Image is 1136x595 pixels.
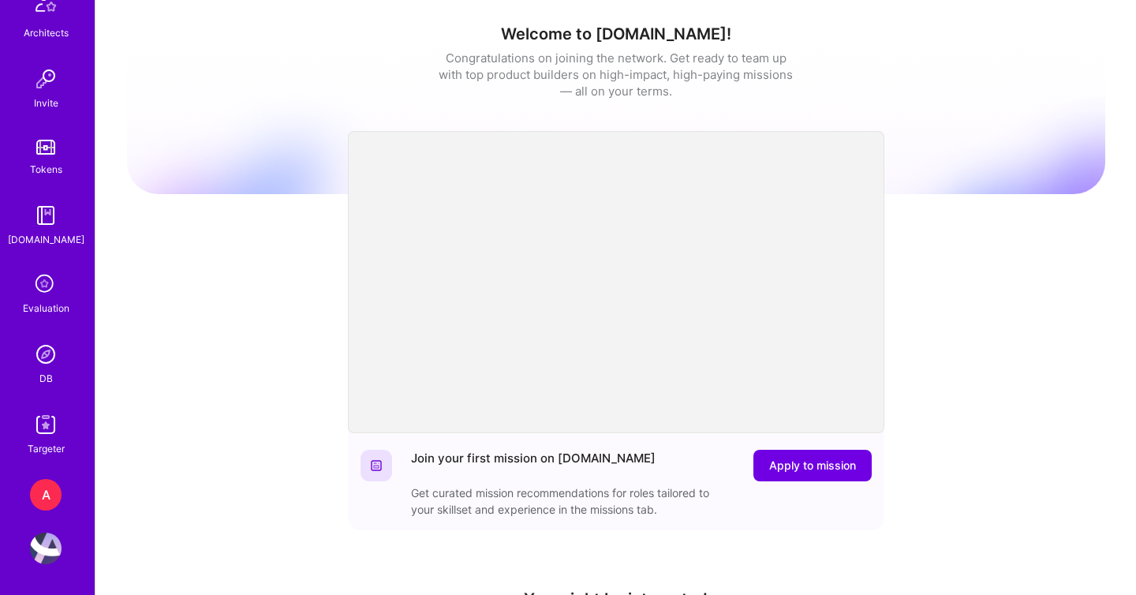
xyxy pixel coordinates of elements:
div: Evaluation [23,300,69,316]
div: Get curated mission recommendations for roles tailored to your skillset and experience in the mis... [411,485,727,518]
div: A [30,479,62,511]
div: Targeter [28,440,65,457]
img: User Avatar [30,533,62,564]
i: icon SelectionTeam [31,270,61,300]
a: A [26,479,65,511]
button: Apply to mission [753,450,872,481]
span: Apply to mission [769,458,856,473]
a: User Avatar [26,533,65,564]
div: Join your first mission on [DOMAIN_NAME] [411,450,656,481]
div: [DOMAIN_NAME] [8,231,84,248]
img: Invite [30,63,62,95]
div: Architects [24,24,69,41]
img: Skill Targeter [30,409,62,440]
div: DB [39,370,53,387]
h1: Welcome to [DOMAIN_NAME]! [127,24,1105,43]
div: Tokens [30,161,62,178]
div: Congratulations on joining the network. Get ready to team up with top product builders on high-im... [439,50,794,99]
img: guide book [30,200,62,231]
div: Invite [34,95,58,111]
iframe: video [348,131,884,433]
img: Admin Search [30,339,62,370]
img: Website [370,459,383,472]
img: tokens [36,140,55,155]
